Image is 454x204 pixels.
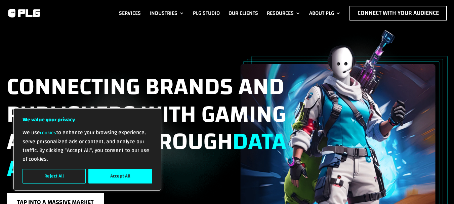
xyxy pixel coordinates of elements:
p: We use to enhance your browsing experience, serve personalized ads or content, and analyze our tr... [23,128,152,163]
a: Resources [267,6,300,21]
iframe: Chat Widget [420,172,454,204]
span: Connecting brands and publishers with gaming audiences through [7,65,286,191]
span: data and insights. [7,119,286,191]
a: PLG Studio [193,6,220,21]
a: Our Clients [229,6,258,21]
button: Accept All [88,169,152,183]
div: We value your privacy [13,108,161,191]
a: Services [119,6,141,21]
a: Connect with Your Audience [349,6,447,21]
a: cookies [40,128,56,137]
p: We value your privacy [23,115,152,124]
a: Industries [150,6,184,21]
button: Reject All [23,169,86,183]
a: About PLG [309,6,341,21]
